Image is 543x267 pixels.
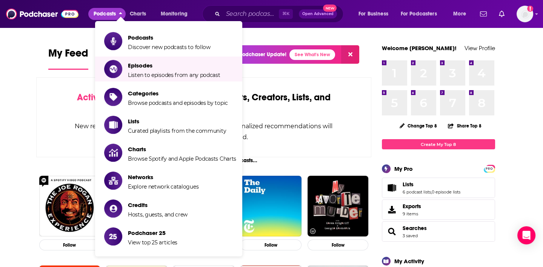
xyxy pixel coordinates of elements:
[128,72,220,78] span: Listen to episodes from any podcast
[453,9,466,19] span: More
[279,9,293,19] span: ⌘ K
[527,6,533,12] svg: Add a profile image
[39,239,100,250] button: Follow
[94,9,116,19] span: Podcasts
[394,165,413,172] div: My Pro
[403,203,421,210] span: Exports
[517,6,533,22] span: Logged in as agoldsmithwissman
[299,9,337,18] button: Open AdvancedNew
[128,146,236,153] span: Charts
[128,239,177,246] span: View top 25 articles
[240,239,301,250] button: Follow
[128,118,226,125] span: Lists
[382,221,495,242] span: Searches
[125,8,151,20] a: Charts
[6,7,78,21] img: Podchaser - Follow, Share and Rate Podcasts
[432,189,460,195] a: 0 episode lists
[448,118,481,133] button: Share Top 8
[302,12,334,16] span: Open Advanced
[517,226,535,244] div: Open Intercom Messenger
[130,9,146,19] span: Charts
[308,176,369,237] img: My Favorite Murder with Karen Kilgariff and Georgia Hardstark
[88,8,126,20] button: close menu
[382,139,495,149] a: Create My Top 8
[36,157,372,164] div: Not sure who to follow? Try these podcasts...
[161,9,188,19] span: Monitoring
[128,127,226,134] span: Curated playlists from the community
[382,178,495,198] span: Lists
[382,199,495,220] a: Exports
[385,226,400,237] a: Searches
[128,173,198,181] span: Networks
[308,239,369,250] button: Follow
[382,44,457,52] a: Welcome [PERSON_NAME]!
[240,176,301,237] img: The Daily
[403,181,414,188] span: Lists
[403,211,421,216] span: 9 items
[128,44,211,51] span: Discover new podcasts to follow
[477,8,490,20] a: Show notifications dropdown
[128,229,177,236] span: Podchaser 25
[323,5,337,12] span: New
[128,201,188,209] span: Credits
[48,47,88,70] a: My Feed
[353,8,398,20] button: open menu
[517,6,533,22] img: User Profile
[155,8,197,20] button: open menu
[385,183,400,193] a: Lists
[128,34,211,41] span: Podcasts
[403,233,418,238] a: 3 saved
[401,9,437,19] span: For Podcasters
[128,155,236,162] span: Browse Spotify and Apple Podcasts Charts
[517,6,533,22] button: Show profile menu
[448,8,475,20] button: open menu
[396,8,448,20] button: open menu
[385,204,400,215] span: Exports
[395,121,442,130] button: Change Top 8
[358,9,388,19] span: For Business
[128,211,188,218] span: Hosts, guests, and crew
[39,176,100,237] img: The Joe Rogan Experience
[403,181,460,188] a: Lists
[485,166,494,171] a: PRO
[128,62,220,69] span: Episodes
[74,92,334,114] div: by following Podcasts, Creators, Lists, and other Users!
[394,258,424,265] div: My Activity
[403,225,427,232] a: Searches
[77,92,154,103] span: Activate your Feed
[48,47,88,64] span: My Feed
[128,183,198,190] span: Explore network catalogues
[289,49,335,60] a: See What's New
[128,100,228,106] span: Browse podcasts and episodes by topic
[431,189,432,195] span: ,
[403,189,431,195] a: 6 podcast lists
[465,44,495,52] a: View Profile
[485,166,494,172] span: PRO
[209,5,351,23] div: Search podcasts, credits, & more...
[223,8,279,20] input: Search podcasts, credits, & more...
[74,121,334,143] div: New releases, episode reviews, guest credits, and personalized recommendations will begin to appe...
[496,8,508,20] a: Show notifications dropdown
[128,90,228,97] span: Categories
